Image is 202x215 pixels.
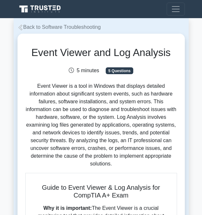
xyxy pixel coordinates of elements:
[106,67,133,74] span: 5 Questions
[167,3,185,16] button: Toggle navigation
[31,184,172,199] h5: Guide to Event Viewer & Log Analysis for CompTIA A+ Exam
[43,205,92,211] b: Why it is important:
[69,68,99,73] span: 5 minutes
[25,82,177,168] p: Event Viewer is a tool in Windows that displays detailed information about significant system eve...
[18,24,101,30] a: Back to Software Troubleshooting
[25,47,177,59] h1: Event Viewer and Log Analysis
